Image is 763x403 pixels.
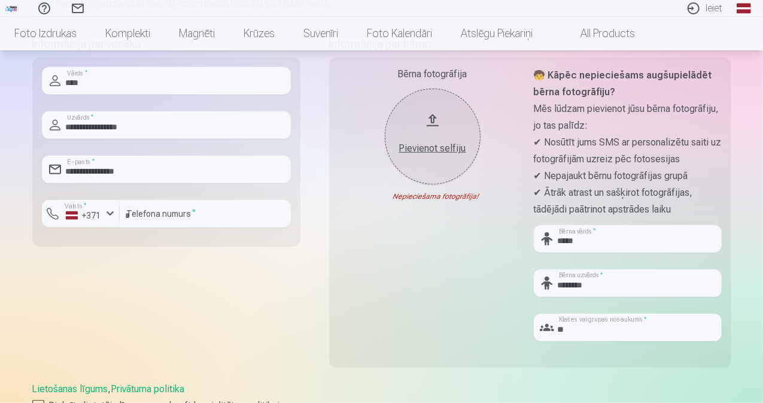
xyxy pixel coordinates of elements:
p: Mēs lūdzam pievienot jūsu bērna fotogrāfiju, jo tas palīdz: [534,101,722,134]
a: Suvenīri [289,17,352,50]
a: All products [547,17,649,50]
p: ✔ Ātrāk atrast un sašķirot fotogrāfijas, tādējādi paātrinot apstrādes laiku [534,184,722,218]
a: Lietošanas līgums [32,383,108,395]
a: Foto kalendāri [352,17,446,50]
div: Pievienot selfiju [397,141,469,156]
a: Komplekti [91,17,165,50]
a: Atslēgu piekariņi [446,17,547,50]
p: ✔ Nosūtīt jums SMS ar personalizētu saiti uz fotogrāfijām uzreiz pēc fotosesijas [534,134,722,168]
p: ✔ Nepajaukt bērnu fotogrāfijas grupā [534,168,722,184]
div: +371 [66,210,102,222]
img: /fa1 [5,5,18,12]
div: Nepieciešama fotogrāfija! [339,192,527,201]
label: Valsts [61,202,90,211]
strong: 🧒 Kāpēc nepieciešams augšupielādēt bērna fotogrāfiju? [534,69,712,98]
button: Valsts*+371 [42,200,120,228]
div: Bērna fotogrāfija [339,67,527,81]
a: Magnēti [165,17,229,50]
a: Krūzes [229,17,289,50]
button: Pievienot selfiju [385,89,481,184]
a: Privātuma politika [111,383,185,395]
